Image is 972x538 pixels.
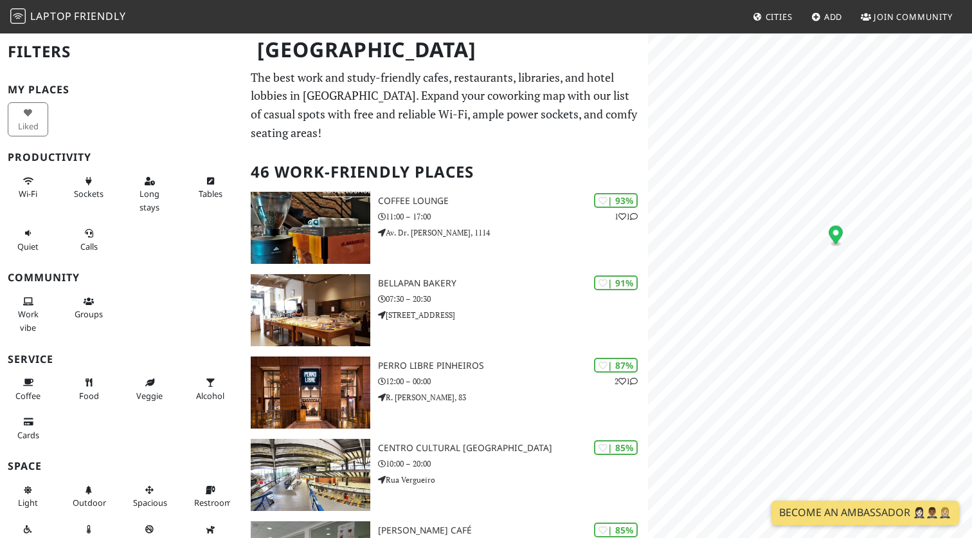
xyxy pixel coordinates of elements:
p: 07:30 – 20:30 [378,293,648,305]
h2: Filters [8,32,235,71]
button: Work vibe [8,291,48,338]
p: 10:00 – 20:00 [378,458,648,470]
h3: Coffee Lounge [378,196,648,207]
a: Bellapan Bakery | 91% Bellapan Bakery 07:30 – 20:30 [STREET_ADDRESS] [243,274,648,346]
a: Centro Cultural São Paulo | 85% Centro Cultural [GEOGRAPHIC_DATA] 10:00 – 20:00 Rua Vergueiro [243,439,648,511]
p: 1 1 [615,210,638,223]
div: | 87% [594,358,638,373]
button: Food [69,372,109,406]
img: Bellapan Bakery [251,274,370,346]
img: Centro Cultural São Paulo [251,439,370,511]
h3: Centro Cultural [GEOGRAPHIC_DATA] [378,443,648,454]
button: Groups [69,291,109,325]
span: Join Community [874,11,953,23]
span: Work-friendly tables [199,188,222,199]
button: Wi-Fi [8,171,48,205]
span: Cities [766,11,793,23]
span: Long stays [139,188,159,212]
a: Perro Libre Pinheiros | 87% 21 Perro Libre Pinheiros 12:00 – 00:00 R. [PERSON_NAME], 83 [243,357,648,429]
span: Group tables [75,308,103,320]
button: Veggie [129,372,170,406]
h3: Space [8,460,235,472]
h1: [GEOGRAPHIC_DATA] [247,32,645,68]
a: Become an Ambassador 🤵🏻‍♀️🤵🏾‍♂️🤵🏼‍♀️ [771,501,959,525]
button: Long stays [129,171,170,218]
span: Food [79,390,99,402]
img: Coffee Lounge [251,192,370,264]
h3: Service [8,353,235,366]
span: Add [824,11,843,23]
span: Natural light [18,497,38,508]
a: LaptopFriendly LaptopFriendly [10,6,126,28]
button: Calls [69,223,109,257]
button: Alcohol [190,372,231,406]
p: [STREET_ADDRESS] [378,309,648,321]
p: 12:00 – 00:00 [378,375,648,387]
a: Cities [748,5,798,28]
button: Cards [8,411,48,445]
h3: [PERSON_NAME] Café [378,525,648,536]
a: Coffee Lounge | 93% 11 Coffee Lounge 11:00 – 17:00 Av. Dr. [PERSON_NAME], 1114 [243,192,648,264]
h3: Bellapan Bakery [378,278,648,289]
p: Av. Dr. [PERSON_NAME], 1114 [378,227,648,239]
a: Add [806,5,848,28]
p: 2 1 [615,375,638,387]
button: Outdoor [69,479,109,514]
button: Sockets [69,171,109,205]
h2: 46 Work-Friendly Places [251,153,640,192]
span: Video/audio calls [80,241,98,252]
span: Veggie [136,390,163,402]
span: Restroom [194,497,232,508]
span: Friendly [74,9,125,23]
span: Alcohol [196,390,224,402]
button: Quiet [8,223,48,257]
a: Join Community [856,5,958,28]
button: Tables [190,171,231,205]
h3: Community [8,272,235,284]
button: Restroom [190,479,231,514]
p: R. [PERSON_NAME], 83 [378,391,648,403]
p: Rua Vergueiro [378,474,648,486]
p: The best work and study-friendly cafes, restaurants, libraries, and hotel lobbies in [GEOGRAPHIC_... [251,68,640,142]
span: Outdoor area [73,497,106,508]
button: Light [8,479,48,514]
span: Spacious [133,497,167,508]
h3: My Places [8,84,235,96]
div: Map marker [829,225,843,246]
div: | 93% [594,193,638,208]
span: People working [18,308,39,333]
div: | 85% [594,523,638,537]
span: Laptop [30,9,72,23]
img: LaptopFriendly [10,8,26,24]
p: 11:00 – 17:00 [378,210,648,223]
span: Power sockets [74,188,104,199]
span: Coffee [15,390,40,402]
button: Spacious [129,479,170,514]
div: | 85% [594,440,638,455]
span: Credit cards [17,429,39,441]
h3: Productivity [8,151,235,163]
span: Stable Wi-Fi [19,188,37,199]
span: Quiet [17,241,39,252]
div: | 91% [594,275,638,290]
h3: Perro Libre Pinheiros [378,360,648,371]
button: Coffee [8,372,48,406]
img: Perro Libre Pinheiros [251,357,370,429]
